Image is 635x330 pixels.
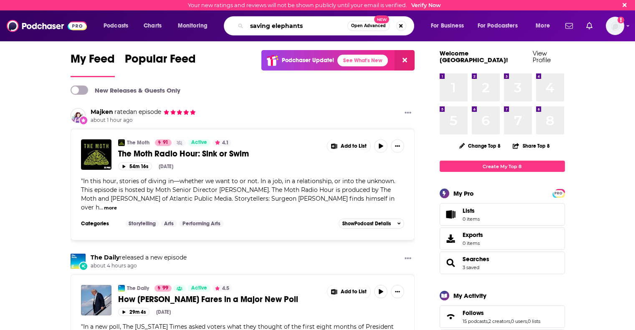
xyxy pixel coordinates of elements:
a: Majken [91,108,113,116]
a: Charts [138,19,167,33]
button: Share Top 8 [512,138,550,154]
a: Show notifications dropdown [562,19,576,33]
input: Search podcasts, credits, & more... [247,19,347,33]
span: Lists [463,207,480,214]
a: 91 [155,139,172,146]
span: Lists [463,207,475,214]
h3: Categories [81,220,119,227]
button: open menu [98,19,139,33]
a: 0 lists [528,318,540,324]
a: The Moth Radio Hour: Sink or Swim [118,149,321,159]
button: Show More Button [327,139,371,153]
button: Open AdvancedNew [347,21,390,31]
img: The Daily [71,254,86,269]
a: Storytelling [125,220,159,227]
span: Follows [440,305,565,328]
button: open menu [472,19,530,33]
span: Searches [440,252,565,274]
button: Show More Button [401,254,415,264]
span: Active [191,139,207,147]
a: Searches [463,255,489,263]
a: See What's New [337,55,388,66]
a: 2 creators [488,318,510,324]
div: My Activity [453,292,486,300]
span: New [374,15,389,23]
button: Show More Button [391,285,404,298]
img: User Profile [606,17,624,35]
a: My Feed [71,52,115,77]
a: Performing Arts [179,220,224,227]
span: " [81,177,395,211]
span: For Business [431,20,464,32]
button: open menu [172,19,218,33]
span: Majken's Rating: 5 out of 5 [163,109,196,115]
a: Lists [440,203,565,226]
a: Arts [161,220,177,227]
a: Searches [443,257,459,269]
a: The Daily [127,285,149,292]
button: Show More Button [391,139,404,153]
button: open menu [425,19,474,33]
span: about 1 hour ago [91,117,196,124]
a: Popular Feed [125,52,196,77]
img: Majken [71,108,86,123]
button: 4.5 [213,285,232,292]
img: How Trump Fares in a Major New Poll [81,285,111,315]
a: The Daily [91,254,119,261]
span: Popular Feed [125,52,196,71]
a: 99 [154,285,172,292]
span: 0 items [463,216,480,222]
span: Active [191,284,207,292]
span: PRO [554,190,564,196]
button: Show More Button [327,285,371,298]
button: Change Top 8 [454,141,506,151]
span: How [PERSON_NAME] Fares in a Major New Poll [118,294,298,305]
a: Follows [463,309,540,317]
a: Welcome [GEOGRAPHIC_DATA]! [440,49,508,64]
span: about 4 hours ago [91,262,187,270]
img: The Daily [118,285,125,292]
span: Charts [144,20,162,32]
div: Your new ratings and reviews will not be shown publicly until your email is verified. [188,2,441,8]
div: [DATE] [159,164,173,169]
span: Podcasts [104,20,128,32]
span: Lists [443,209,459,220]
div: New Rating [79,116,88,125]
span: ... [99,204,103,211]
button: open menu [530,19,560,33]
button: more [104,204,117,212]
span: rated [114,108,130,116]
h3: released a new episode [91,254,187,262]
span: Add to List [341,289,367,295]
span: Monitoring [178,20,207,32]
span: Follows [463,309,484,317]
img: Podchaser - Follow, Share and Rate Podcasts [7,18,87,34]
img: The Moth [118,139,125,146]
a: How [PERSON_NAME] Fares in a Major New Poll [118,294,321,305]
a: Active [188,285,210,292]
a: Create My Top 8 [440,161,565,172]
span: , [488,318,488,324]
a: The Moth Radio Hour: Sink or Swim [81,139,111,170]
p: Podchaser Update! [282,57,334,64]
div: New Episode [79,262,88,271]
span: Open Advanced [351,24,386,28]
a: 3 saved [463,265,479,270]
button: ShowPodcast Details [339,219,405,229]
a: View Profile [533,49,551,64]
span: 99 [162,284,168,292]
button: Show More Button [401,108,415,118]
a: Show notifications dropdown [583,19,596,33]
a: Verify Now [411,2,441,8]
span: For Podcasters [478,20,518,32]
a: 15 podcasts [463,318,488,324]
button: 54m 16s [118,162,152,170]
a: Follows [443,311,459,322]
svg: Email not verified [617,17,624,23]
